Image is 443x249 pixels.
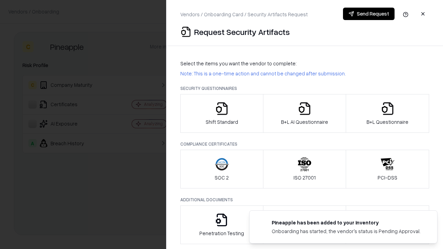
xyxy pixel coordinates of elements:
button: Shift Standard [180,94,263,133]
button: B+L Questionnaire [346,94,429,133]
button: ISO 27001 [263,150,346,188]
p: Select the items you want the vendor to complete: [180,60,429,67]
p: Penetration Testing [199,230,244,237]
p: Security Questionnaires [180,85,429,91]
p: Additional Documents [180,197,429,203]
img: pineappleenergy.com [258,219,266,227]
button: B+L AI Questionnaire [263,94,346,133]
p: Shift Standard [206,118,238,126]
p: B+L Questionnaire [367,118,408,126]
button: Send Request [343,8,395,20]
p: PCI-DSS [378,174,397,181]
p: B+L AI Questionnaire [281,118,328,126]
p: Compliance Certificates [180,141,429,147]
p: Request Security Artifacts [194,26,290,37]
div: Pineapple has been added to your inventory [272,219,421,226]
p: SOC 2 [215,174,229,181]
p: Note: This is a one-time action and cannot be changed after submission. [180,70,429,77]
button: Penetration Testing [180,205,263,244]
button: Data Processing Agreement [346,205,429,244]
p: Vendors / Onboarding Card / Security Artifacts Request [180,11,308,18]
button: SOC 2 [180,150,263,188]
button: Privacy Policy [263,205,346,244]
p: ISO 27001 [293,174,316,181]
button: PCI-DSS [346,150,429,188]
div: Onboarding has started, the vendor's status is Pending Approval. [272,228,421,235]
